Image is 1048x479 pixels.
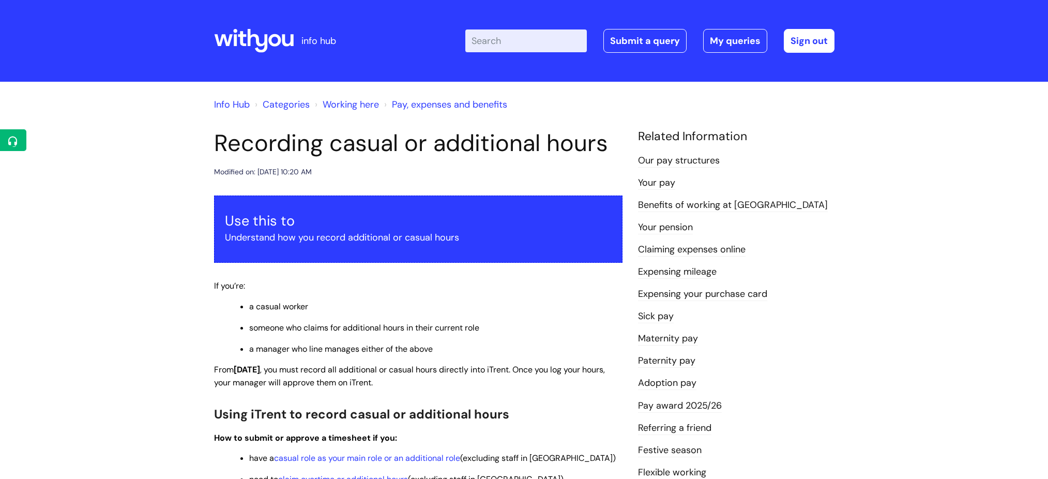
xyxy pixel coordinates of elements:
[638,310,674,323] a: Sick pay
[234,364,260,375] strong: [DATE]
[214,98,250,111] a: Info Hub
[249,343,433,354] span: a manager who line manages either of the above
[638,129,834,144] h4: Related Information
[392,98,507,111] a: Pay, expenses and benefits
[603,29,687,53] a: Submit a query
[638,377,696,390] a: Adoption pay
[638,154,720,168] a: Our pay structures
[214,166,312,178] div: Modified on: [DATE] 10:20 AM
[274,453,460,463] a: casual role as your main role or an additional role
[382,96,507,113] li: Pay, expenses and benefits
[703,29,767,53] a: My queries
[249,453,616,463] span: have a (excluding staff in [GEOGRAPHIC_DATA])
[638,221,693,234] a: Your pension
[638,422,711,435] a: Referring a friend
[312,96,379,113] li: Working here
[784,29,834,53] a: Sign out
[249,301,308,312] span: a casual worker
[638,399,722,413] a: Pay award 2025/26
[225,213,612,229] h3: Use this to
[249,322,479,333] span: someone who claims for additional hours in their current role
[323,98,379,111] a: Working here
[638,354,695,368] a: Paternity pay
[638,332,698,346] a: Maternity pay
[638,444,702,457] a: Festive season
[263,98,310,111] a: Categories
[214,280,245,291] span: If you’re:
[214,406,509,422] span: Using iTrent to record casual or additional hours
[465,29,587,52] input: Search
[638,265,717,279] a: Expensing mileage
[225,229,612,246] p: Understand how you record additional or casual hours
[465,29,834,53] div: | -
[638,243,746,257] a: Claiming expenses online
[252,96,310,113] li: Solution home
[214,432,397,443] strong: How to submit or approve a timesheet if you:
[638,288,767,301] a: Expensing your purchase card
[638,199,828,212] a: Benefits of working at [GEOGRAPHIC_DATA]
[214,364,605,388] span: From , you must record all additional or casual hours directly into iTrent. Once you log your hou...
[638,176,675,190] a: Your pay
[214,129,622,157] h1: Recording casual or additional hours
[301,33,336,49] p: info hub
